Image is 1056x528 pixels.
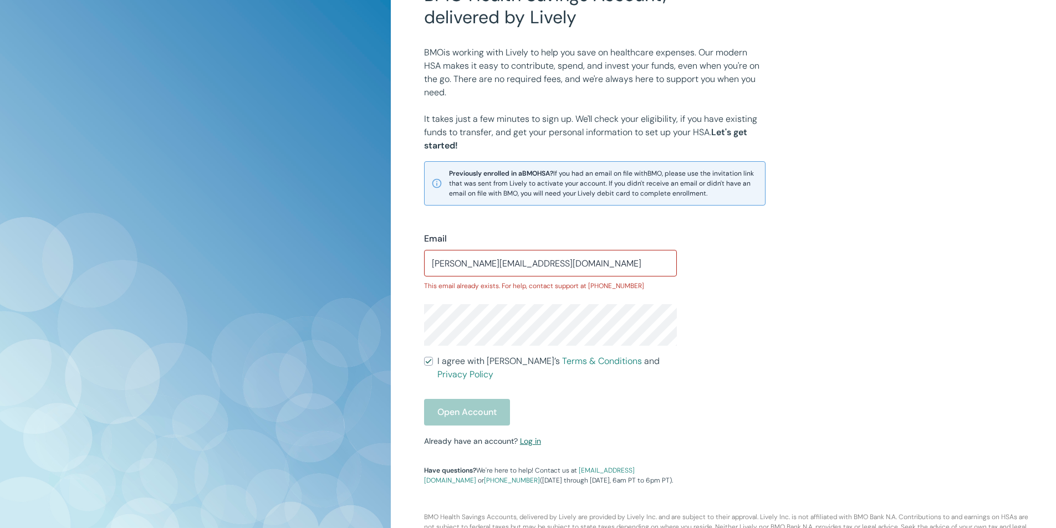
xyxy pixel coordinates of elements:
strong: Previously enrolled in a BMO HSA? [449,169,553,178]
a: Privacy Policy [437,368,493,380]
p: We're here to help! Contact us at or ([DATE] through [DATE], 6am PT to 6pm PT). [424,465,677,485]
label: Email [424,232,447,245]
a: Log in [520,436,541,446]
p: BMO is working with Lively to help you save on healthcare expenses. Our modern HSA makes it easy ... [424,46,766,99]
a: [PHONE_NUMBER] [484,476,540,485]
strong: Have questions? [424,466,476,475]
p: It takes just a few minutes to sign up. We'll check your eligibility, if you have existing funds ... [424,112,766,152]
a: Terms & Conditions [562,355,642,367]
small: Already have an account? [424,436,541,446]
p: This email already exists. For help, contact support at [PHONE_NUMBER] [424,281,677,291]
span: If you had an email on file with BMO , please use the invitation link that was sent from Lively t... [449,168,758,198]
span: I agree with [PERSON_NAME]’s and [437,355,677,381]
